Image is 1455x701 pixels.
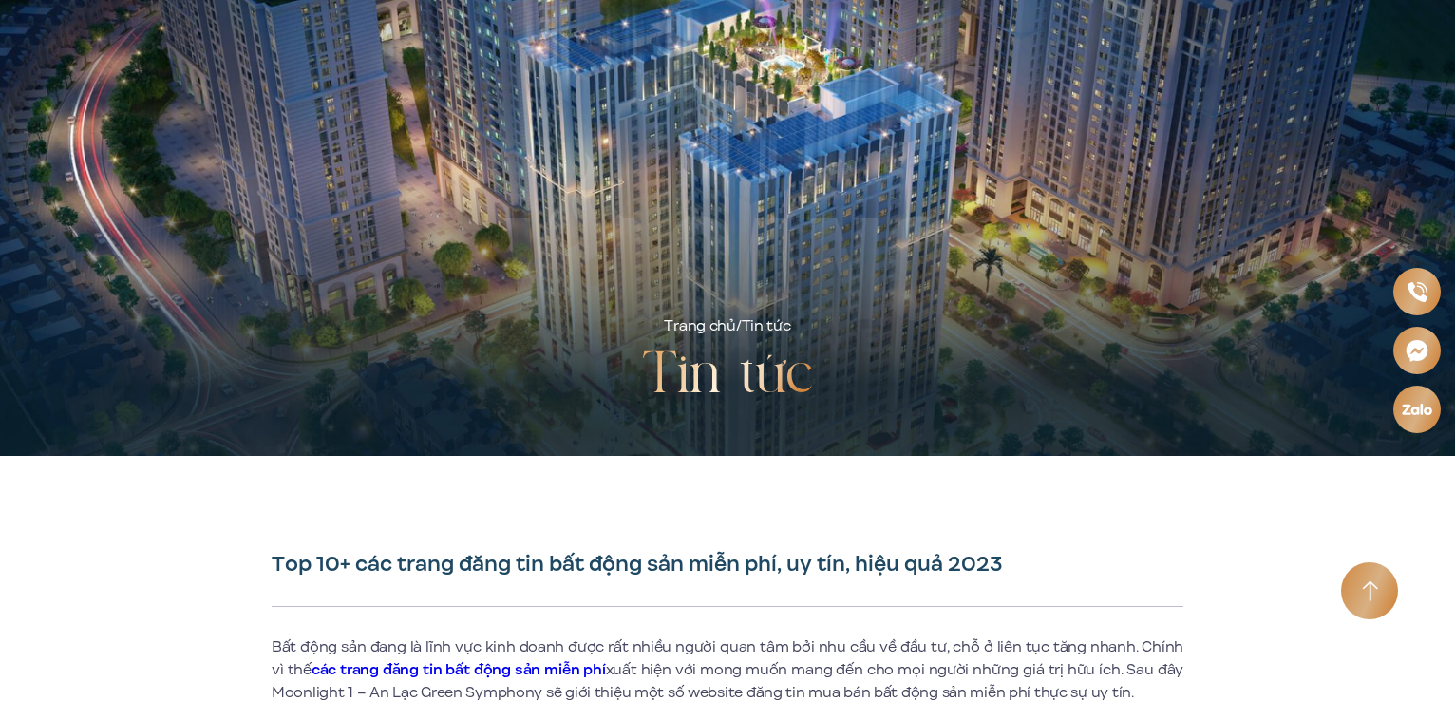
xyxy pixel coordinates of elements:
[312,659,606,680] a: các trang đăng tin bất động sản miễn phí
[1400,400,1433,419] img: Zalo icon
[1403,336,1431,364] img: Messenger icon
[1362,580,1378,602] img: Arrow icon
[742,315,791,336] span: Tin tức
[664,315,735,336] a: Trang chủ
[642,338,813,414] h2: Tin tức
[272,551,1183,578] h1: Top 10+ các trang đăng tin bất động sản miễn phí, uy tín, hiệu quả 2023
[664,315,790,338] div: /
[1405,279,1429,304] img: Phone icon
